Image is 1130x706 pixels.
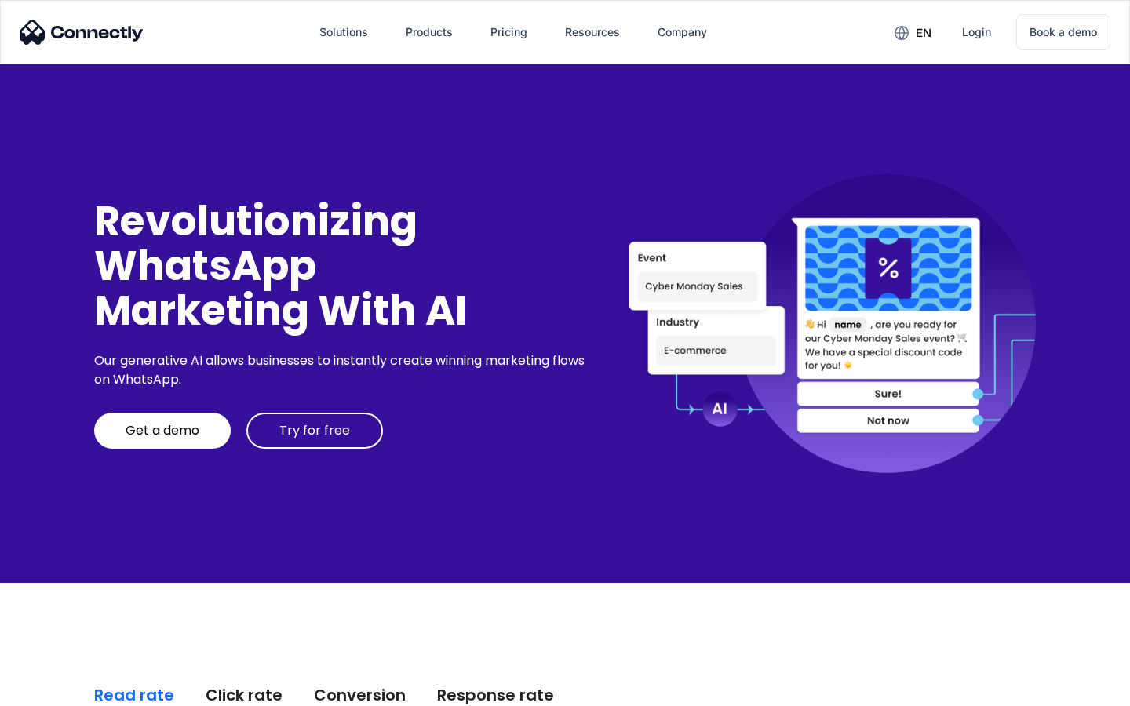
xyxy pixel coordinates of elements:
div: Try for free [279,423,350,439]
a: Pricing [478,13,540,51]
ul: Language list [31,679,94,701]
div: Resources [565,21,620,43]
a: Book a demo [1016,14,1110,50]
div: Products [393,13,465,51]
aside: Language selected: English [16,679,94,701]
div: en [916,22,931,44]
div: en [882,20,943,44]
div: Response rate [437,684,554,706]
a: Login [950,13,1004,51]
div: Conversion [314,684,406,706]
div: Our generative AI allows businesses to instantly create winning marketing flows on WhatsApp. [94,351,590,389]
div: Solutions [307,13,381,51]
div: Company [658,21,707,43]
div: Company [645,13,720,51]
a: Get a demo [94,413,231,449]
div: Read rate [94,684,174,706]
div: Login [962,21,991,43]
img: Connectly Logo [20,20,144,45]
div: Solutions [319,21,368,43]
div: Pricing [490,21,527,43]
div: Revolutionizing WhatsApp Marketing With AI [94,198,590,333]
div: Click rate [206,684,282,706]
a: Try for free [246,413,383,449]
div: Resources [552,13,632,51]
div: Get a demo [126,423,199,439]
div: Products [406,21,453,43]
